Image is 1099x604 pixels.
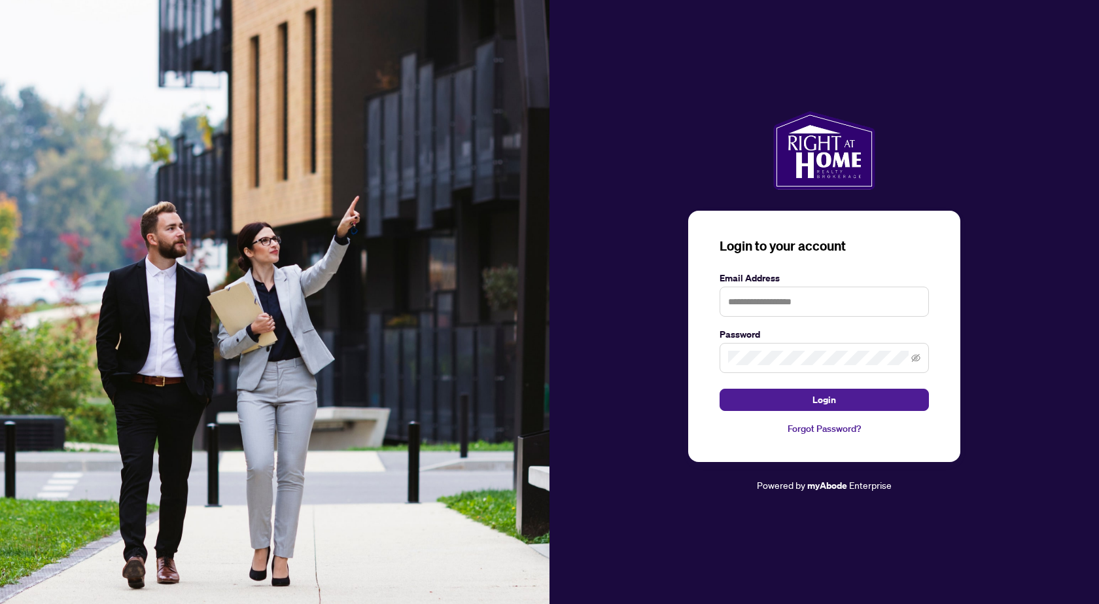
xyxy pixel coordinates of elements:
span: Powered by [757,479,805,491]
span: eye-invisible [911,353,920,363]
a: Forgot Password? [720,421,929,436]
button: Login [720,389,929,411]
label: Password [720,327,929,342]
span: Enterprise [849,479,892,491]
label: Email Address [720,271,929,285]
h3: Login to your account [720,237,929,255]
img: ma-logo [773,111,875,190]
a: myAbode [807,478,847,493]
span: Login [812,389,836,410]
